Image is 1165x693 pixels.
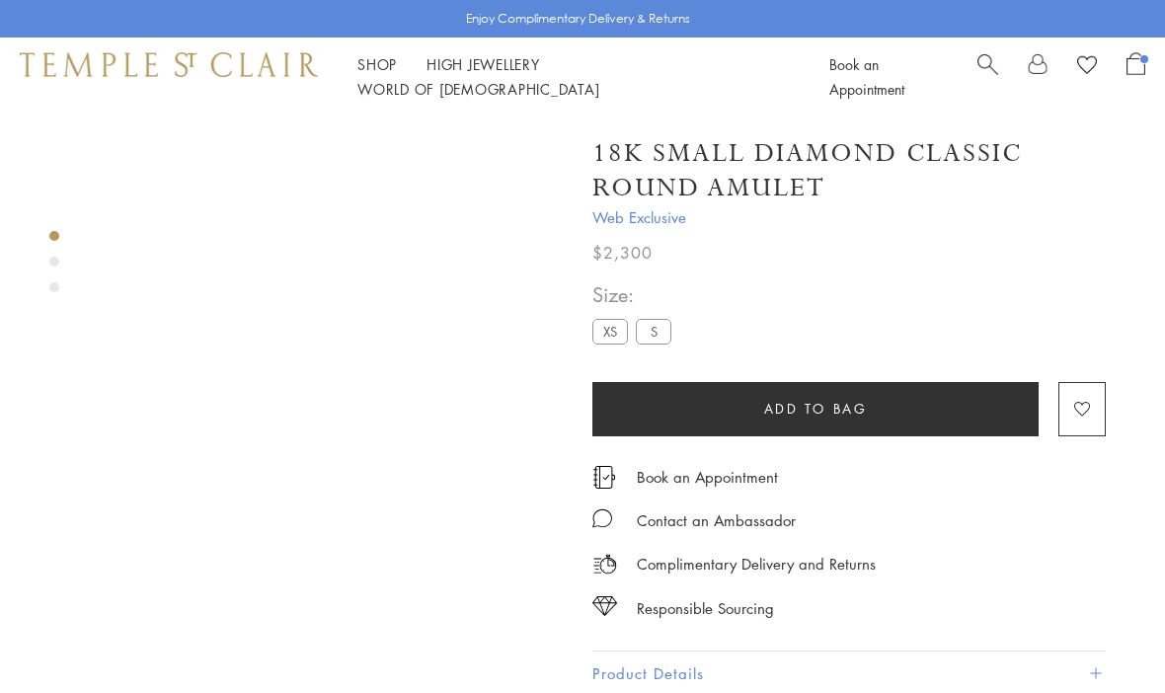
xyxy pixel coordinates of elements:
[592,596,617,616] img: icon_sourcing.svg
[20,52,318,76] img: Temple St. Clair
[357,52,785,102] nav: Main navigation
[1077,52,1097,82] a: View Wishlist
[592,136,1106,205] h1: 18K Small Diamond Classic Round Amulet
[592,552,617,577] img: icon_delivery.svg
[637,466,778,488] a: Book an Appointment
[466,9,690,29] p: Enjoy Complimentary Delivery & Returns
[592,205,1106,230] span: Web Exclusive
[592,278,679,311] span: Size:
[977,52,998,102] a: Search
[637,596,774,621] div: Responsible Sourcing
[427,54,540,74] a: High JewelleryHigh Jewellery
[1126,52,1145,102] a: Open Shopping Bag
[829,54,904,99] a: Book an Appointment
[636,319,671,344] label: S
[357,79,599,99] a: World of [DEMOGRAPHIC_DATA]World of [DEMOGRAPHIC_DATA]
[764,398,868,420] span: Add to bag
[592,240,653,266] span: $2,300
[357,54,397,74] a: ShopShop
[592,466,616,489] img: icon_appointment.svg
[592,319,628,344] label: XS
[637,508,796,533] div: Contact an Ambassador
[592,382,1039,436] button: Add to bag
[1066,600,1145,673] iframe: Gorgias live chat messenger
[592,508,612,528] img: MessageIcon-01_2.svg
[49,226,59,308] div: Product gallery navigation
[637,552,876,577] p: Complimentary Delivery and Returns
